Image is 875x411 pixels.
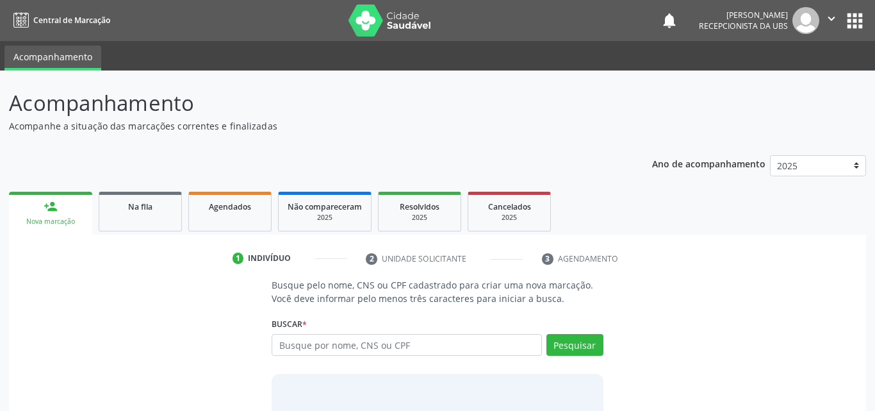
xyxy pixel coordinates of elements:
span: Resolvidos [400,201,439,212]
div: 2025 [288,213,362,222]
div: Nova marcação [18,217,83,226]
a: Acompanhamento [4,46,101,71]
label: Buscar [272,314,307,334]
span: Agendados [209,201,251,212]
div: 1 [233,253,244,264]
div: 2025 [477,213,541,222]
span: Recepcionista da UBS [699,21,788,31]
p: Busque pelo nome, CNS ou CPF cadastrado para criar uma nova marcação. Você deve informar pelo men... [272,278,603,305]
p: Acompanhamento [9,87,609,119]
div: [PERSON_NAME] [699,10,788,21]
span: Central de Marcação [33,15,110,26]
button: notifications [660,12,678,29]
div: person_add [44,199,58,214]
span: Não compareceram [288,201,362,212]
input: Busque por nome, CNS ou CPF [272,334,542,356]
img: img [792,7,819,34]
p: Ano de acompanhamento [652,155,765,171]
button: apps [844,10,866,32]
div: Indivíduo [248,253,291,264]
i:  [824,12,838,26]
span: Na fila [128,201,152,212]
button: Pesquisar [546,334,603,356]
a: Central de Marcação [9,10,110,31]
button:  [819,7,844,34]
span: Cancelados [488,201,531,212]
div: 2025 [388,213,452,222]
p: Acompanhe a situação das marcações correntes e finalizadas [9,119,609,133]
